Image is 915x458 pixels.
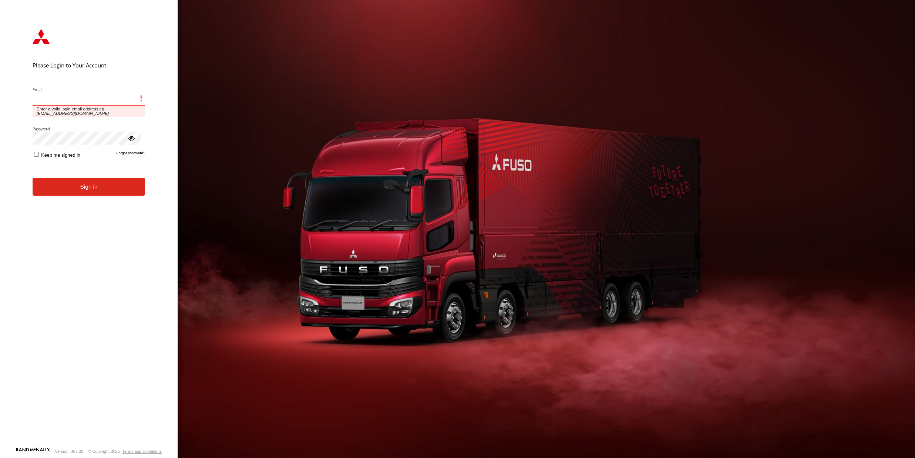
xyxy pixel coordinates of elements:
[33,106,145,117] span: Enter a valid login email address eg.
[41,152,80,158] span: Keep me signed in
[33,87,145,92] label: Email
[34,152,39,157] input: Keep me signed in
[117,151,145,158] a: Forgot password?
[127,134,135,142] div: ViewPassword
[21,18,157,447] form: main
[33,62,145,69] h2: Please Login to Your Account
[88,449,162,454] div: © Copyright 2025 -
[33,126,145,132] label: Password
[33,178,145,196] button: Sign in
[37,111,109,116] em: [EMAIL_ADDRESS][DOMAIN_NAME]
[16,448,50,455] a: Visit our Website
[33,29,50,44] img: Mitsubishi Fleet
[122,449,162,454] a: Terms and Conditions
[55,449,83,454] div: Version: 307.00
